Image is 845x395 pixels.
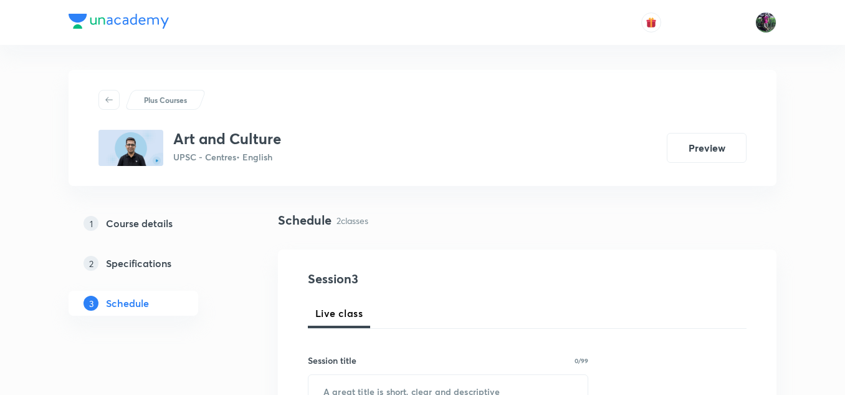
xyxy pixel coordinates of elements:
[337,214,368,227] p: 2 classes
[69,211,238,236] a: 1Course details
[315,306,363,321] span: Live class
[84,296,98,311] p: 3
[173,150,281,163] p: UPSC - Centres • English
[278,211,332,230] h4: Schedule
[84,216,98,231] p: 1
[106,216,173,231] h5: Course details
[173,130,281,148] h3: Art and Culture
[98,130,163,166] img: 9d89896b61234093a7f2b9958d7e20bc.jpg
[144,94,187,105] p: Plus Courses
[69,251,238,276] a: 2Specifications
[641,12,661,32] button: avatar
[106,256,171,271] h5: Specifications
[84,256,98,271] p: 2
[106,296,149,311] h5: Schedule
[69,14,169,32] a: Company Logo
[646,17,657,28] img: avatar
[755,12,776,33] img: Ravishekhar Kumar
[69,14,169,29] img: Company Logo
[308,270,535,288] h4: Session 3
[308,354,356,367] h6: Session title
[667,133,747,163] button: Preview
[575,358,588,364] p: 0/99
